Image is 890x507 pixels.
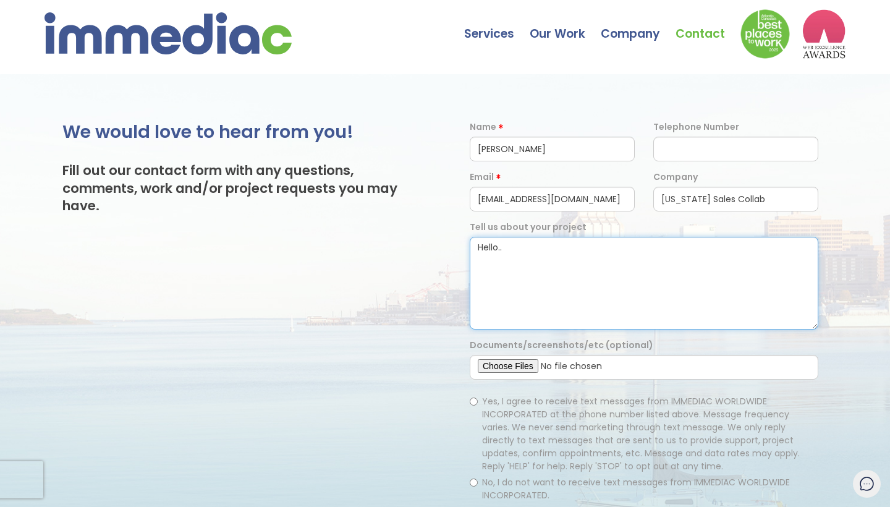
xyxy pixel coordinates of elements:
input: Yes, I agree to receive text messages from IMMEDIAC WORLDWIDE INCORPORATED at the phone number li... [470,398,478,406]
label: Name [470,121,496,134]
a: Company [601,3,676,46]
img: Down [740,9,790,59]
img: immediac [44,12,292,54]
label: Tell us about your project [470,221,587,234]
label: Company [653,171,698,184]
span: No, I do not want to receive text messages from IMMEDIAC WORLDWIDE INCORPORATED. [482,476,790,501]
input: No, I do not want to receive text messages from IMMEDIAC WORLDWIDE INCORPORATED. [470,479,478,487]
a: Services [464,3,530,46]
label: Documents/screenshots/etc (optional) [470,339,653,352]
h2: We would love to hear from you! [62,121,420,143]
h3: Fill out our contact form with any questions, comments, work and/or project requests you may have. [62,162,420,214]
span: Yes, I agree to receive text messages from IMMEDIAC WORLDWIDE INCORPORATED at the phone number li... [482,395,800,472]
label: Email [470,171,494,184]
a: Our Work [530,3,601,46]
a: Contact [676,3,740,46]
label: Telephone Number [653,121,739,134]
img: logo2_wea_nobg.webp [802,9,845,59]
